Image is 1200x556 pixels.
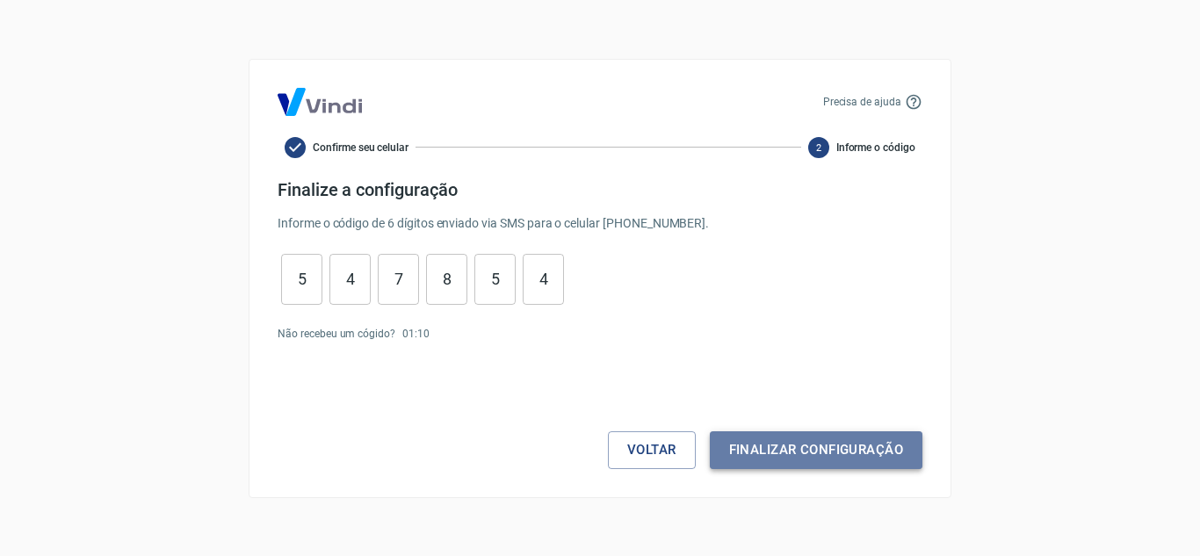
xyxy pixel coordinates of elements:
[816,141,821,153] text: 2
[278,179,922,200] h4: Finalize a configuração
[402,326,430,342] p: 01 : 10
[710,431,922,468] button: Finalizar configuração
[278,326,395,342] p: Não recebeu um cógido?
[278,214,922,233] p: Informe o código de 6 dígitos enviado via SMS para o celular [PHONE_NUMBER] .
[313,140,408,155] span: Confirme seu celular
[608,431,696,468] button: Voltar
[836,140,915,155] span: Informe o código
[278,88,362,116] img: Logo Vind
[823,94,901,110] p: Precisa de ajuda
